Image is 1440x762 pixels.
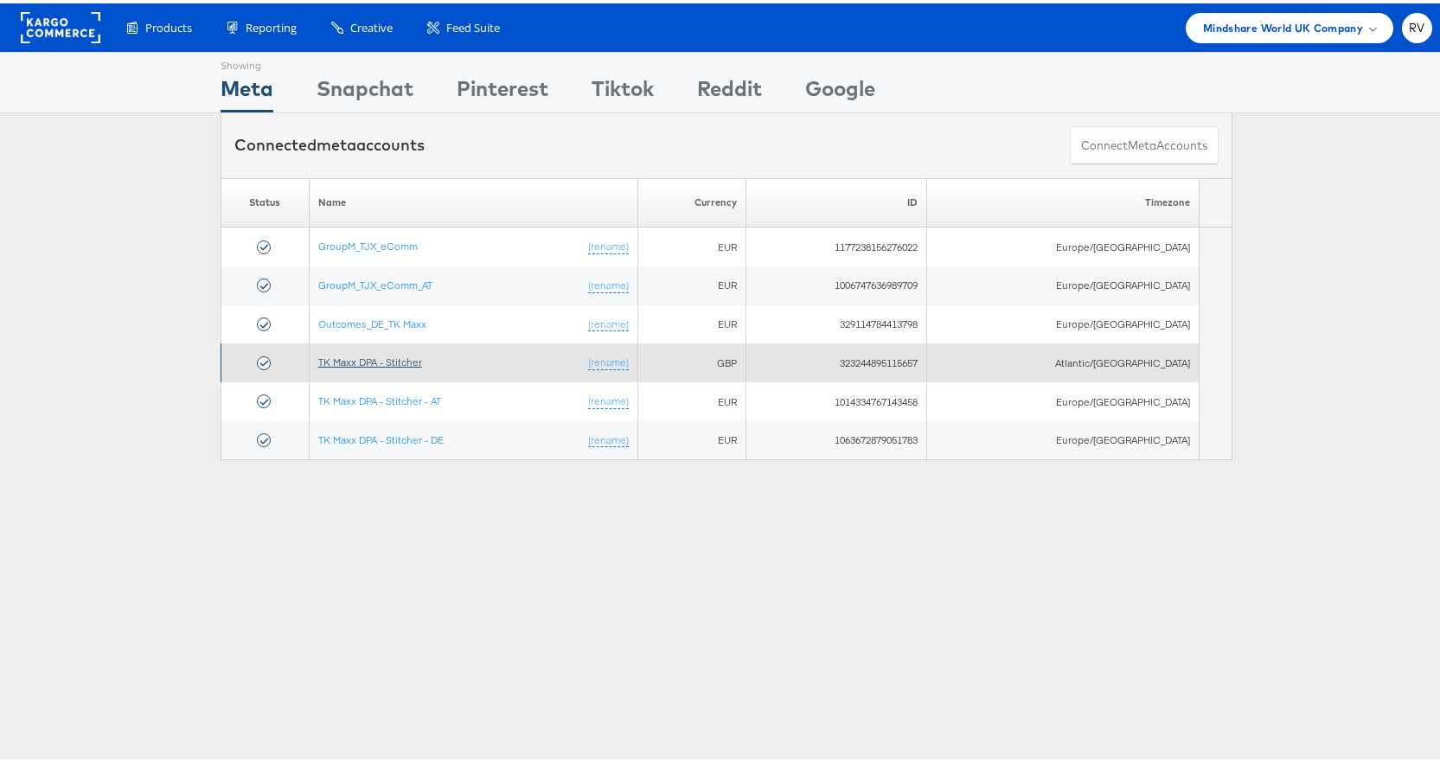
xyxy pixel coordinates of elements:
[318,275,432,288] a: GroupM_TJX_eComm_AT
[926,379,1200,418] td: Europe/[GEOGRAPHIC_DATA]
[592,70,654,109] div: Tiktok
[1409,19,1425,30] span: RV
[145,16,192,33] span: Products
[588,314,629,329] a: (rename)
[746,175,926,224] th: ID
[588,275,629,290] a: (rename)
[246,16,297,33] span: Reporting
[746,340,926,379] td: 323244895115657
[317,70,413,109] div: Snapchat
[926,224,1200,263] td: Europe/[GEOGRAPHIC_DATA]
[926,418,1200,457] td: Europe/[GEOGRAPHIC_DATA]
[1070,123,1219,162] button: ConnectmetaAccounts
[588,430,629,445] a: (rename)
[318,352,422,365] a: TK Maxx DPA - Stitcher
[318,430,444,443] a: TK Maxx DPA - Stitcher - DE
[637,302,746,341] td: EUR
[221,49,273,70] div: Showing
[746,302,926,341] td: 329114784413798
[317,131,356,151] span: meta
[746,418,926,457] td: 1063672879051783
[588,352,629,367] a: (rename)
[637,418,746,457] td: EUR
[318,391,441,404] a: TK Maxx DPA - Stitcher - AT
[309,175,637,224] th: Name
[637,379,746,418] td: EUR
[457,70,548,109] div: Pinterest
[926,302,1200,341] td: Europe/[GEOGRAPHIC_DATA]
[805,70,875,109] div: Google
[746,224,926,263] td: 1177238156276022
[234,131,425,153] div: Connected accounts
[446,16,500,33] span: Feed Suite
[637,263,746,302] td: EUR
[350,16,393,33] span: Creative
[637,340,746,379] td: GBP
[746,263,926,302] td: 1006747636989709
[588,236,629,251] a: (rename)
[926,340,1200,379] td: Atlantic/[GEOGRAPHIC_DATA]
[1203,16,1363,34] span: Mindshare World UK Company
[746,379,926,418] td: 1014334767143458
[318,314,426,327] a: Outcomes_DE_TK Maxx
[588,391,629,406] a: (rename)
[926,175,1200,224] th: Timezone
[637,175,746,224] th: Currency
[1128,134,1156,150] span: meta
[221,175,310,224] th: Status
[221,70,273,109] div: Meta
[318,236,418,249] a: GroupM_TJX_eComm
[926,263,1200,302] td: Europe/[GEOGRAPHIC_DATA]
[637,224,746,263] td: EUR
[697,70,762,109] div: Reddit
